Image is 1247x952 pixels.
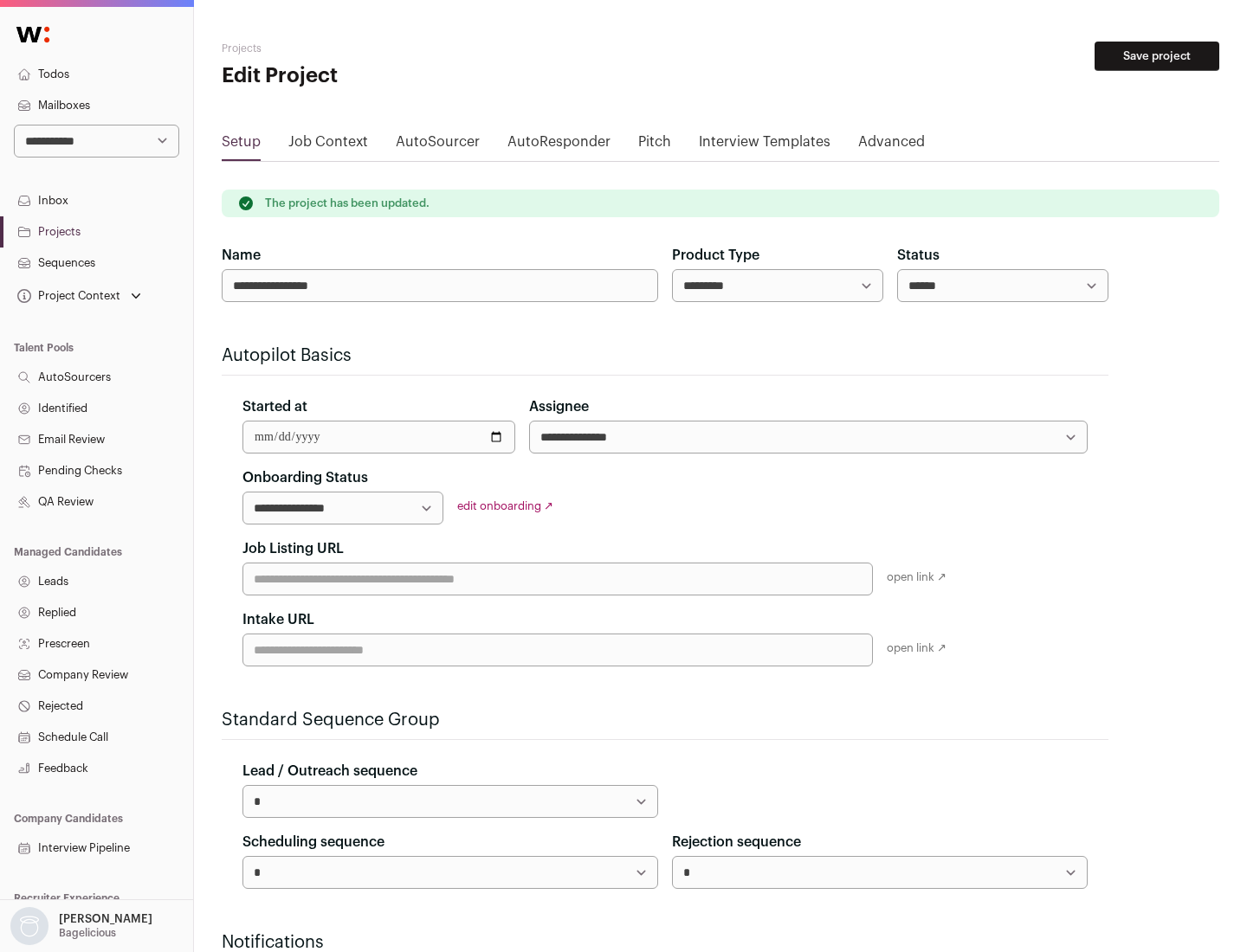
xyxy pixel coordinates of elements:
p: Bagelicious [59,926,116,940]
h2: Standard Sequence Group [222,708,1108,732]
button: Open dropdown [7,907,156,945]
label: Status [897,245,940,266]
label: Scheduling sequence [242,832,384,852]
a: Job Context [288,132,368,159]
p: The project has been updated. [265,196,430,210]
a: Interview Templates [699,132,830,159]
a: Advanced [858,132,925,159]
h2: Projects [222,42,554,55]
button: Open dropdown [14,284,145,308]
a: Setup [222,132,261,159]
div: Project Context [14,289,120,303]
a: AutoResponder [507,132,611,159]
label: Started at [242,396,307,417]
label: Name [222,245,261,266]
label: Rejection sequence [672,832,801,852]
img: nopic.png [10,907,48,945]
label: Lead / Outreach sequence [242,761,417,782]
h1: Edit Project [222,62,554,90]
img: Wellfound [7,17,59,52]
h2: Autopilot Basics [222,344,1108,368]
p: [PERSON_NAME] [59,912,152,926]
label: Intake URL [242,609,314,630]
label: Job Listing URL [242,538,344,559]
a: edit onboarding ↗ [457,500,553,511]
button: Save project [1095,42,1219,71]
label: Product Type [672,245,759,266]
a: AutoSourcer [396,132,480,159]
a: Pitch [638,132,671,159]
label: Onboarding Status [242,467,368,488]
label: Assignee [529,396,589,417]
